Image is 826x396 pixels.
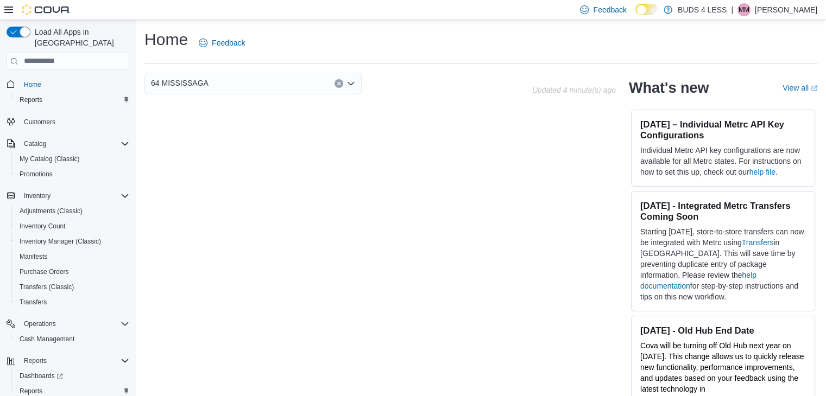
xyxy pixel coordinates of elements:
[742,238,774,247] a: Transfers
[15,369,129,382] span: Dashboards
[20,298,47,306] span: Transfers
[2,76,134,92] button: Home
[212,37,245,48] span: Feedback
[20,317,60,330] button: Operations
[15,220,129,233] span: Inventory Count
[20,115,129,129] span: Customers
[15,296,129,309] span: Transfers
[15,235,129,248] span: Inventory Manager (Classic)
[749,168,775,176] a: help file
[20,267,69,276] span: Purchase Orders
[731,3,733,16] p: |
[678,3,727,16] p: BUDS 4 LESS
[737,3,751,16] div: Michael Mckay
[811,85,817,92] svg: External link
[15,235,105,248] a: Inventory Manager (Classic)
[593,4,626,15] span: Feedback
[532,86,616,94] p: Updated 4 minute(s) ago
[15,265,73,278] a: Purchase Orders
[15,296,51,309] a: Transfers
[11,368,134,384] a: Dashboards
[20,387,42,395] span: Reports
[24,80,41,89] span: Home
[15,280,129,293] span: Transfers (Classic)
[24,139,46,148] span: Catalog
[24,320,56,328] span: Operations
[20,354,129,367] span: Reports
[15,250,52,263] a: Manifests
[335,79,343,88] button: Clear input
[346,79,355,88] button: Open list of options
[15,333,129,346] span: Cash Management
[20,137,51,150] button: Catalog
[11,249,134,264] button: Manifests
[20,222,66,231] span: Inventory Count
[20,372,63,380] span: Dashboards
[20,189,55,202] button: Inventory
[15,250,129,263] span: Manifests
[20,170,53,178] span: Promotions
[151,76,209,90] span: 64 MISSISSAGA
[2,316,134,331] button: Operations
[20,354,51,367] button: Reports
[15,152,129,165] span: My Catalog (Classic)
[635,15,636,16] span: Dark Mode
[11,92,134,107] button: Reports
[30,27,129,48] span: Load All Apps in [GEOGRAPHIC_DATA]
[640,119,806,140] h3: [DATE] – Individual Metrc API Key Configurations
[24,191,51,200] span: Inventory
[20,116,60,129] a: Customers
[15,265,129,278] span: Purchase Orders
[22,4,71,15] img: Cova
[20,335,74,343] span: Cash Management
[640,226,806,302] p: Starting [DATE], store-to-store transfers can now be integrated with Metrc using in [GEOGRAPHIC_D...
[20,207,83,215] span: Adjustments (Classic)
[20,137,129,150] span: Catalog
[640,325,806,336] h3: [DATE] - Old Hub End Date
[11,279,134,295] button: Transfers (Classic)
[2,136,134,151] button: Catalog
[11,167,134,182] button: Promotions
[15,369,67,382] a: Dashboards
[15,168,57,181] a: Promotions
[2,114,134,130] button: Customers
[15,205,129,218] span: Adjustments (Classic)
[640,200,806,222] h3: [DATE] - Integrated Metrc Transfers Coming Soon
[640,271,756,290] a: help documentation
[11,264,134,279] button: Purchase Orders
[11,151,134,167] button: My Catalog (Classic)
[11,203,134,219] button: Adjustments (Classic)
[640,145,806,177] p: Individual Metrc API key configurations are now available for all Metrc states. For instructions ...
[24,356,47,365] span: Reports
[15,93,129,106] span: Reports
[783,84,817,92] a: View allExternal link
[11,219,134,234] button: Inventory Count
[2,353,134,368] button: Reports
[20,189,129,202] span: Inventory
[15,220,70,233] a: Inventory Count
[739,3,749,16] span: MM
[15,152,84,165] a: My Catalog (Classic)
[15,93,47,106] a: Reports
[20,252,47,261] span: Manifests
[194,32,249,54] a: Feedback
[20,237,101,246] span: Inventory Manager (Classic)
[15,280,78,293] a: Transfers (Classic)
[11,295,134,310] button: Transfers
[635,4,658,15] input: Dark Mode
[2,188,134,203] button: Inventory
[11,331,134,347] button: Cash Management
[15,333,79,346] a: Cash Management
[20,155,80,163] span: My Catalog (Classic)
[20,78,46,91] a: Home
[20,317,129,330] span: Operations
[629,79,709,97] h2: What's new
[15,205,87,218] a: Adjustments (Classic)
[144,29,188,50] h1: Home
[24,118,55,126] span: Customers
[15,168,129,181] span: Promotions
[20,283,74,291] span: Transfers (Classic)
[20,95,42,104] span: Reports
[11,234,134,249] button: Inventory Manager (Classic)
[20,78,129,91] span: Home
